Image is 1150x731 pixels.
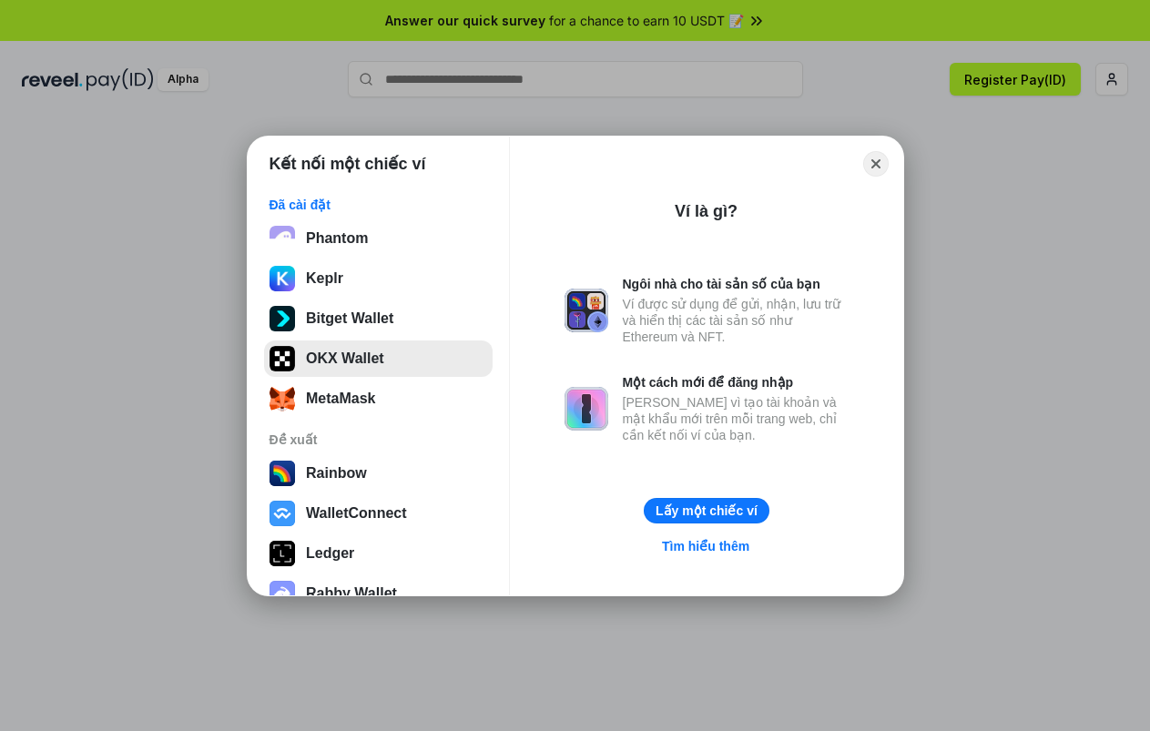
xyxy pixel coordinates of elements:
button: Ledger [264,535,493,572]
div: Ledger [306,545,354,562]
img: svg+xml;base64,PHN2ZyB3aWR0aD0iNTEyIiBoZWlnaHQ9IjUxMiIgdmlld0JveD0iMCAwIDUxMiA1MTIiIGZpbGw9Im5vbm... [270,306,295,331]
div: Ví là gì? [675,200,738,222]
button: Lấy một chiếc ví [644,498,769,523]
button: Phantom [264,220,493,257]
img: svg+xml,%3Csvg%20xmlns%3D%22http%3A%2F%2Fwww.w3.org%2F2000%2Fsvg%22%20fill%3D%22none%22%20viewBox... [565,387,608,431]
button: Rainbow [264,455,493,492]
button: Bitget Wallet [264,300,493,337]
div: Đã cài đặt [270,197,487,213]
img: svg+xml,%3Csvg%20xmlns%3D%22http%3A%2F%2Fwww.w3.org%2F2000%2Fsvg%22%20fill%3D%22none%22%20viewBox... [270,581,295,606]
div: Bitget Wallet [306,310,393,327]
img: 5VZ71FV6L7PA3gg3tXrdQ+DgLhC+75Wq3no69P3MC0NFQpx2lL04Ql9gHK1bRDjsSBIvScBnDTk1WrlGIZBorIDEYJj+rhdgn... [270,346,295,371]
img: svg+xml,%3Csvg%20width%3D%22120%22%20height%3D%22120%22%20viewBox%3D%220%200%20120%20120%22%20fil... [270,461,295,486]
div: Đề xuất [270,431,487,448]
div: Một cách mới để đăng nhập [623,374,849,391]
button: MetaMask [264,381,493,417]
div: Lấy một chiếc ví [656,503,758,519]
div: Phantom [306,230,368,247]
div: Ví được sử dụng để gửi, nhận, lưu trữ và hiển thị các tài sản số như Ethereum và NFT. [623,296,849,345]
div: Keplr [306,270,343,287]
button: OKX Wallet [264,340,493,377]
button: WalletConnect [264,495,493,532]
button: Keplr [264,260,493,297]
img: ByMCUfJCc2WaAAAAAElFTkSuQmCC [270,266,295,291]
div: OKX Wallet [306,350,384,367]
img: svg+xml,%3Csvg%20xmlns%3D%22http%3A%2F%2Fwww.w3.org%2F2000%2Fsvg%22%20width%3D%2228%22%20height%3... [270,541,295,566]
div: MetaMask [306,391,375,407]
div: WalletConnect [306,505,407,522]
h1: Kết nối một chiếc ví [270,153,426,175]
img: svg+xml;base64,PHN2ZyB3aWR0aD0iMzUiIGhlaWdodD0iMzQiIHZpZXdCb3g9IjAgMCAzNSAzNCIgZmlsbD0ibm9uZSIgeG... [270,386,295,411]
button: Close [863,151,889,177]
div: Rabby Wallet [306,585,397,602]
div: Ngôi nhà cho tài sản số của bạn [623,276,849,292]
a: Tìm hiểu thêm [651,534,760,558]
div: [PERSON_NAME] vì tạo tài khoản và mật khẩu mới trên mỗi trang web, chỉ cần kết nối ví của bạn. [623,394,849,443]
div: Rainbow [306,465,367,482]
img: svg+xml,%3Csvg%20width%3D%2228%22%20height%3D%2228%22%20viewBox%3D%220%200%2028%2028%22%20fill%3D... [270,501,295,526]
div: Tìm hiểu thêm [662,538,749,554]
button: Rabby Wallet [264,575,493,612]
img: epq2vO3P5aLWl15yRS7Q49p1fHTx2Sgh99jU3kfXv7cnPATIVQHAx5oQs66JWv3SWEjHOsb3kKgmE5WNBxBId7C8gm8wEgOvz... [270,226,295,251]
img: svg+xml,%3Csvg%20xmlns%3D%22http%3A%2F%2Fwww.w3.org%2F2000%2Fsvg%22%20fill%3D%22none%22%20viewBox... [565,289,608,332]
